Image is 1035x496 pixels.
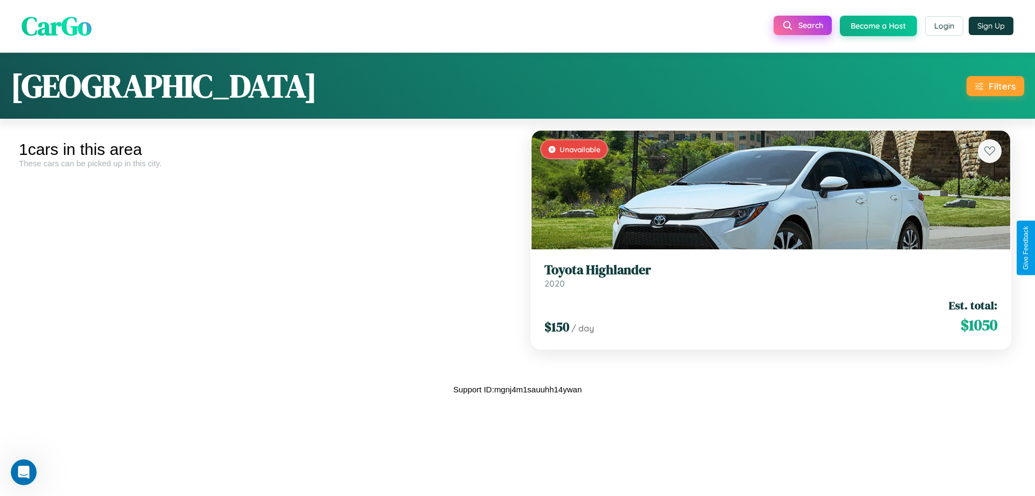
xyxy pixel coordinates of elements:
span: 2020 [544,278,565,289]
span: $ 1050 [961,314,997,336]
span: Search [798,21,823,30]
span: / day [571,323,594,334]
span: $ 150 [544,318,569,336]
h3: Toyota Highlander [544,262,997,278]
p: Support ID: mgnj4m1sauuhh14ywan [453,382,582,397]
iframe: Intercom live chat [11,459,37,485]
div: These cars can be picked up in this city. [19,159,509,168]
h1: [GEOGRAPHIC_DATA] [11,64,317,108]
a: Toyota Highlander2020 [544,262,997,289]
div: 1 cars in this area [19,140,509,159]
button: Sign Up [969,17,1013,35]
button: Become a Host [840,16,917,36]
div: Give Feedback [1022,226,1030,270]
span: Est. total: [949,297,997,313]
div: Filters [989,80,1016,92]
button: Login [925,16,963,36]
button: Search [774,16,832,35]
span: CarGo [22,8,92,44]
span: Unavailable [560,145,601,154]
button: Filters [967,76,1024,96]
